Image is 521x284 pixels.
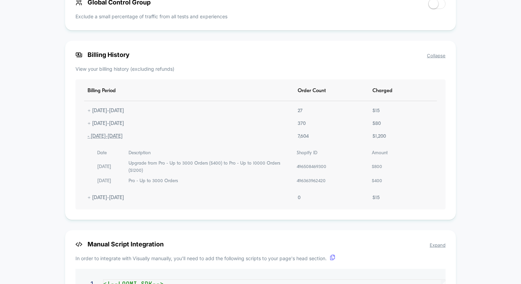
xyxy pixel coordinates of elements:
div: Date [97,150,107,157]
div: Billing Period [84,88,119,94]
div: + [DATE] - [DATE] [84,108,127,114]
div: $ 1,200 [369,134,389,139]
div: Amount [372,150,388,157]
span: Expand [430,242,446,248]
div: 496508469300 [297,164,326,170]
p: Exclude a small percentage of traffic from all tests and experiences [75,13,227,20]
div: $ 15 [369,108,383,114]
div: - [DATE] - [DATE] [84,134,126,139]
span: Collapse [427,53,446,58]
div: + [DATE] - [DATE] [84,121,127,127]
span: Billing History [75,51,446,58]
div: Pro - Up to 3000 Orders [129,178,178,185]
div: Shopify ID [297,150,317,157]
p: In order to integrate with Visually manually, you'll need to add the following scripts to your pa... [75,255,446,262]
div: $ 80 [369,121,384,127]
div: Order Count [294,88,329,94]
p: View your billing history (excluding refunds) [75,65,446,72]
div: $ 15 [369,195,383,201]
div: 7,604 [294,134,312,139]
span: Manual Script Integration [75,241,446,248]
div: + [DATE] - [DATE] [84,195,127,201]
div: [DATE] [97,164,111,170]
div: 370 [294,121,309,127]
div: Description [129,150,151,157]
div: $ 400 [372,178,382,185]
div: Upgrade from Pro - Up to 3000 Orders ($400) to Pro - Up to 10000 Orders ($1200) [129,160,286,174]
div: 27 [294,108,306,114]
div: [DATE] [97,178,111,185]
div: 0 [294,195,304,201]
div: 496363962420 [297,178,326,185]
div: $ 800 [372,164,382,170]
div: Charged [369,88,396,94]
